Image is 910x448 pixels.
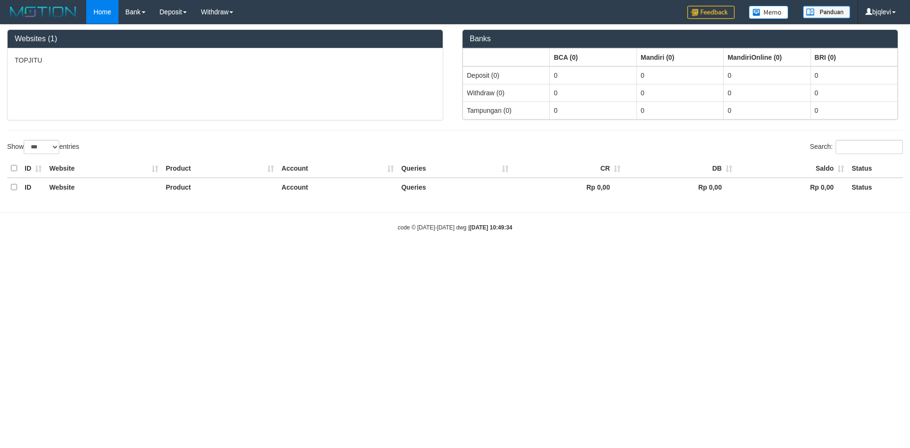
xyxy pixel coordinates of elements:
[7,5,79,19] img: MOTION_logo.png
[15,35,436,43] h3: Websites (1)
[463,101,550,119] td: Tampungan (0)
[637,84,723,101] td: 0
[512,178,624,196] th: Rp 0,00
[724,48,810,66] th: Group: activate to sort column ascending
[724,101,810,119] td: 0
[724,84,810,101] td: 0
[15,55,436,65] p: TOPJITU
[736,178,848,196] th: Rp 0,00
[278,178,398,196] th: Account
[810,84,897,101] td: 0
[21,159,45,178] th: ID
[162,178,278,196] th: Product
[810,48,897,66] th: Group: activate to sort column ascending
[470,224,512,231] strong: [DATE] 10:49:34
[624,178,736,196] th: Rp 0,00
[278,159,398,178] th: Account
[45,178,162,196] th: Website
[749,6,789,19] img: Button%20Memo.svg
[550,84,637,101] td: 0
[463,48,550,66] th: Group: activate to sort column ascending
[550,101,637,119] td: 0
[624,159,736,178] th: DB
[637,101,723,119] td: 0
[162,159,278,178] th: Product
[637,66,723,84] td: 0
[463,66,550,84] td: Deposit (0)
[736,159,848,178] th: Saldo
[810,140,903,154] label: Search:
[398,224,512,231] small: code © [DATE]-[DATE] dwg |
[7,140,79,154] label: Show entries
[550,48,637,66] th: Group: activate to sort column ascending
[398,178,512,196] th: Queries
[398,159,512,178] th: Queries
[463,84,550,101] td: Withdraw (0)
[848,159,903,178] th: Status
[836,140,903,154] input: Search:
[810,101,897,119] td: 0
[21,178,45,196] th: ID
[687,6,735,19] img: Feedback.jpg
[45,159,162,178] th: Website
[848,178,903,196] th: Status
[637,48,723,66] th: Group: activate to sort column ascending
[810,66,897,84] td: 0
[512,159,624,178] th: CR
[24,140,59,154] select: Showentries
[724,66,810,84] td: 0
[470,35,891,43] h3: Banks
[803,6,850,18] img: panduan.png
[550,66,637,84] td: 0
